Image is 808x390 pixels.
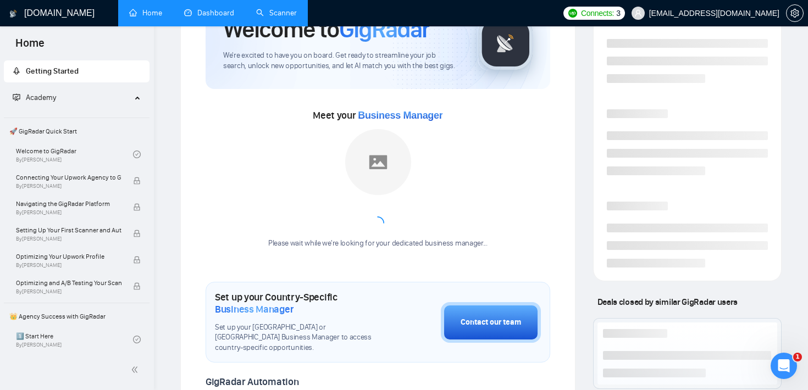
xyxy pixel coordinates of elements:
[16,172,121,183] span: Connecting Your Upwork Agency to GigRadar
[256,8,297,18] a: searchScanner
[793,353,802,361] span: 1
[26,93,56,102] span: Academy
[16,251,121,262] span: Optimizing Your Upwork Profile
[345,129,411,195] img: placeholder.png
[131,364,142,375] span: double-left
[313,109,442,121] span: Meet your
[184,8,234,18] a: dashboardDashboard
[369,214,388,233] span: loading
[339,14,429,44] span: GigRadar
[133,336,141,343] span: check-circle
[9,5,17,23] img: logo
[616,7,621,19] span: 3
[358,110,442,121] span: Business Manager
[16,277,121,288] span: Optimizing and A/B Testing Your Scanner for Better Results
[568,9,577,18] img: upwork-logo.png
[13,67,20,75] span: rocket
[133,282,141,290] span: lock
[771,353,797,379] iframe: Intercom live chat
[262,238,494,249] div: Please wait while we're looking for your dedicated business manager...
[133,203,141,211] span: lock
[5,120,148,142] span: 🚀 GigRadar Quick Start
[223,51,460,71] span: We're excited to have you on board. Get ready to streamline your job search, unlock new opportuni...
[7,35,53,58] span: Home
[215,322,386,354] span: Set up your [GEOGRAPHIC_DATA] or [GEOGRAPHIC_DATA] Business Manager to access country-specific op...
[5,305,148,327] span: 👑 Agency Success with GigRadar
[634,9,642,17] span: user
[16,142,133,166] a: Welcome to GigRadarBy[PERSON_NAME]
[4,60,150,82] li: Getting Started
[16,198,121,209] span: Navigating the GigRadar Platform
[478,15,533,70] img: gigradar-logo.png
[16,225,121,236] span: Setting Up Your First Scanner and Auto-Bidder
[461,316,521,328] div: Contact our team
[16,288,121,295] span: By [PERSON_NAME]
[16,236,121,242] span: By [PERSON_NAME]
[581,7,614,19] span: Connects:
[223,14,429,44] h1: Welcome to
[441,302,541,343] button: Contact our team
[215,303,294,315] span: Business Manager
[129,8,162,18] a: homeHome
[133,177,141,185] span: lock
[133,230,141,237] span: lock
[16,209,121,216] span: By [PERSON_NAME]
[593,292,742,311] span: Deals closed by similar GigRadar users
[786,9,804,18] a: setting
[133,256,141,264] span: lock
[16,262,121,269] span: By [PERSON_NAME]
[13,93,56,102] span: Academy
[13,93,20,101] span: fund-projection-screen
[786,4,804,22] button: setting
[215,291,386,315] h1: Set up your Country-Specific
[16,183,121,190] span: By [PERSON_NAME]
[16,327,133,352] a: 1️⃣ Start HereBy[PERSON_NAME]
[133,151,141,158] span: check-circle
[26,66,79,76] span: Getting Started
[206,376,298,388] span: GigRadar Automation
